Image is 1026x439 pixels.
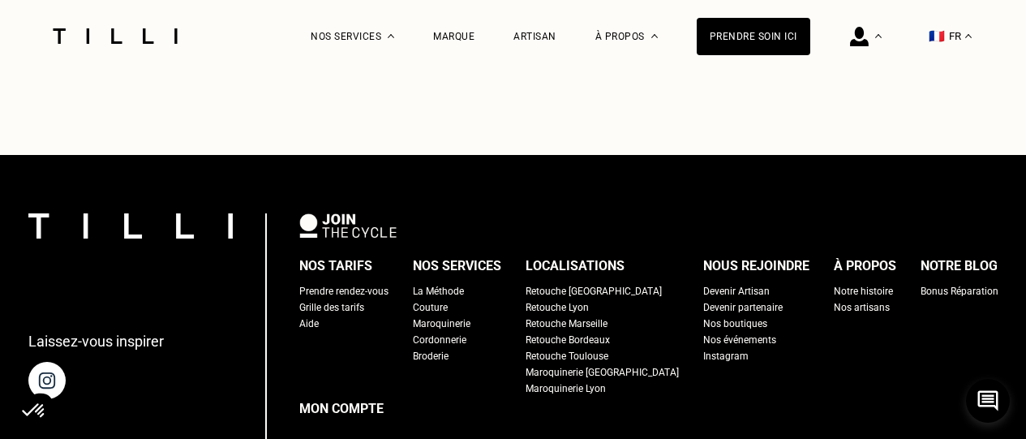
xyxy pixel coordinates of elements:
[526,299,589,316] a: Retouche Lyon
[28,213,233,239] img: logo Tilli
[28,333,164,350] p: Laissez-vous inspirer
[703,283,770,299] a: Devenir Artisan
[703,299,783,316] a: Devenir partenaire
[299,316,319,332] a: Aide
[965,34,972,38] img: menu déroulant
[921,254,998,278] div: Notre blog
[703,348,749,364] a: Instagram
[703,332,776,348] a: Nos événements
[526,254,625,278] div: Localisations
[875,34,882,38] img: Menu déroulant
[526,348,608,364] a: Retouche Toulouse
[526,381,606,397] a: Maroquinerie Lyon
[526,364,679,381] a: Maroquinerie [GEOGRAPHIC_DATA]
[526,332,610,348] a: Retouche Bordeaux
[697,18,810,55] a: Prendre soin ici
[703,316,767,332] a: Nos boutiques
[299,299,364,316] a: Grille des tarifs
[413,316,470,332] a: Maroquinerie
[299,254,372,278] div: Nos tarifs
[388,34,394,38] img: Menu déroulant
[651,34,658,38] img: Menu déroulant à propos
[413,254,501,278] div: Nos services
[526,283,662,299] a: Retouche [GEOGRAPHIC_DATA]
[299,397,998,421] a: Mon compte
[299,283,389,299] a: Prendre rendez-vous
[413,299,448,316] a: Couture
[299,213,397,238] img: logo Join The Cycle
[850,27,869,46] img: icône connexion
[703,254,809,278] div: Nous rejoindre
[834,299,890,316] a: Nos artisans
[413,283,464,299] a: La Méthode
[28,362,66,399] img: page instagram de Tilli une retoucherie à domicile
[433,31,474,42] a: Marque
[921,283,998,299] a: Bonus Réparation
[834,254,896,278] div: À propos
[413,332,466,348] a: Cordonnerie
[929,28,945,44] span: 🇫🇷
[47,28,183,44] img: Logo du service de couturière Tilli
[413,348,449,364] a: Broderie
[834,283,893,299] a: Notre histoire
[526,316,607,332] a: Retouche Marseille
[513,31,556,42] a: Artisan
